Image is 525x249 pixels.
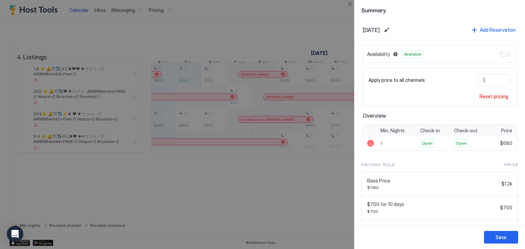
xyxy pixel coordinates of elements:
[380,141,382,146] span: 1
[361,5,518,14] span: Summary
[471,25,517,34] button: Add Reservation
[361,162,395,168] span: Pricing Rule
[480,26,516,33] div: Add Reservation
[500,205,512,211] span: $700
[380,128,405,134] span: Min. Nights
[367,178,499,184] span: Base Price
[501,128,512,134] span: Price
[367,51,390,57] span: Availability
[454,128,477,134] span: Check-out
[368,77,425,83] span: Apply price to all channels
[363,27,380,33] span: [DATE]
[500,140,512,146] span: $680
[480,93,508,100] div: Reset pricing
[7,226,23,242] div: Open Intercom Messenger
[382,26,391,34] button: Edit date range
[420,128,440,134] span: Check-in
[404,51,421,57] span: Available
[367,209,497,214] span: $700
[367,201,497,207] span: $700 for 10 days
[484,231,518,244] button: Save
[477,92,511,101] button: Reset pricing
[501,181,512,187] span: $1.2k
[456,140,467,146] span: Open
[367,185,499,190] span: $1180
[363,112,517,119] span: Overview
[391,50,400,58] button: Blocked dates override all pricing rules and remain unavailable until manually unblocked
[483,77,486,83] span: $
[422,140,433,146] span: Open
[496,234,507,241] div: Save
[504,162,518,168] span: Price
